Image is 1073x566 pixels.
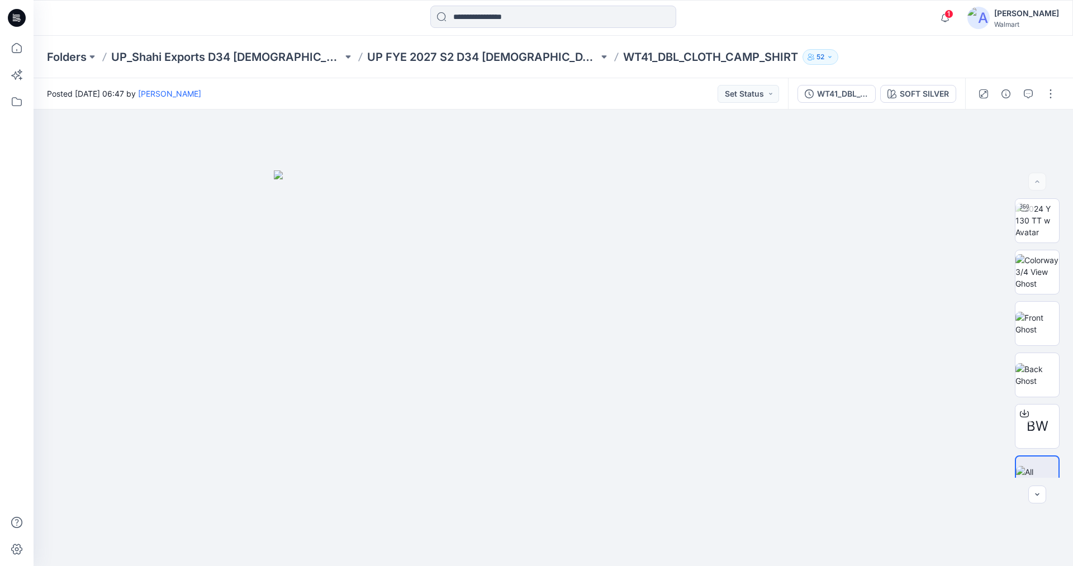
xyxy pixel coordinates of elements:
button: Details [997,85,1015,103]
button: SOFT SILVER [880,85,956,103]
img: avatar [967,7,990,29]
span: 1 [944,9,953,18]
a: Folders [47,49,87,65]
div: SOFT SILVER [900,88,949,100]
p: WT41_DBL_CLOTH_CAMP_SHIRT [623,49,798,65]
img: Back Ghost [1015,363,1059,387]
a: UP FYE 2027 S2 D34 [DEMOGRAPHIC_DATA] Woven Tops [367,49,599,65]
div: [PERSON_NAME] [994,7,1059,20]
div: Walmart [994,20,1059,28]
a: UP_Shahi Exports D34 [DEMOGRAPHIC_DATA] Tops [111,49,343,65]
img: 2024 Y 130 TT w Avatar [1015,203,1059,238]
button: 52 [803,49,838,65]
span: BW [1027,416,1048,436]
p: 52 [816,51,824,63]
a: [PERSON_NAME] [138,89,201,98]
img: Front Ghost [1015,312,1059,335]
button: WT41_DBL_CLOTH_CAMP_SHIRT [797,85,876,103]
span: Posted [DATE] 06:47 by [47,88,201,99]
img: Colorway 3/4 View Ghost [1015,254,1059,289]
img: All colorways [1016,466,1058,489]
div: WT41_DBL_CLOTH_CAMP_SHIRT [817,88,868,100]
